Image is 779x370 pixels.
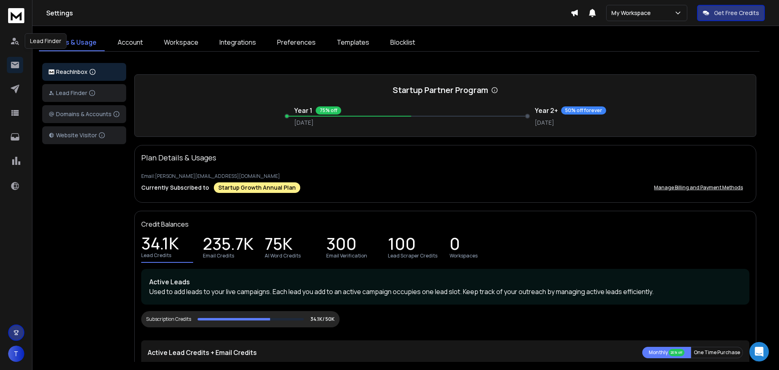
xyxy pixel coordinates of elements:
a: Templates [329,34,377,51]
p: 300 [326,240,357,251]
button: ReachInbox [42,63,126,81]
p: Manage Billing and Payment Methods [654,184,743,191]
div: Subscription Credits [146,316,191,322]
button: Domains & Accounts [42,105,126,123]
p: Email Verification [326,253,367,259]
img: logo [8,8,24,23]
a: Billings & Usage [39,34,105,51]
p: 100 [388,240,416,251]
h3: Year 2+ [535,106,558,115]
div: 50% off forever [561,106,606,115]
div: 75% off [316,106,341,115]
h1: Settings [46,8,570,18]
p: 235.7K [203,240,254,251]
p: My Workspace [611,9,654,17]
img: logo [49,69,54,75]
button: Manage Billing and Payment Methods [648,180,749,196]
p: Plan Details & Usages [141,152,216,163]
h3: Year 1 [294,106,312,115]
p: AI Word Credits [265,253,301,259]
p: Email Credits [203,253,234,259]
p: Currently Subscribed to [141,184,209,192]
button: T [8,346,24,362]
p: [DATE] [294,119,525,127]
button: Website Visitor [42,126,126,144]
h2: Startup Partner Program [393,84,488,96]
a: Account [110,34,151,51]
button: Lead Finder [42,84,126,102]
p: Get Free Credits [714,9,759,17]
a: Blocklist [382,34,423,51]
a: Integrations [211,34,264,51]
p: Lead Credits [141,252,171,259]
a: Workspace [156,34,207,51]
p: 75K [265,240,293,251]
p: 34.1K [141,239,179,251]
div: 20% off [669,349,684,356]
p: 0 [450,240,460,251]
p: [DATE] [535,119,606,127]
p: Active Lead Credits + Email Credits [148,348,257,357]
div: Lead Finder [25,33,67,49]
p: Credit Balances [141,219,189,229]
p: Active Leads [149,277,741,287]
p: Workspaces [450,253,478,259]
button: One Time Purchase [691,347,743,358]
button: Monthly 20% off [642,347,691,358]
p: Email: [PERSON_NAME][EMAIL_ADDRESS][DOMAIN_NAME] [141,173,749,180]
p: Used to add leads to your live campaigns. Each lead you add to an active campaign occupies one le... [149,287,741,296]
div: Open Intercom Messenger [749,342,769,361]
p: 34.1K/ 50K [310,316,335,322]
button: Get Free Credits [697,5,765,21]
p: Lead Scraper Credits [388,253,437,259]
div: Startup Growth Annual Plan [214,182,300,193]
a: Preferences [269,34,324,51]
